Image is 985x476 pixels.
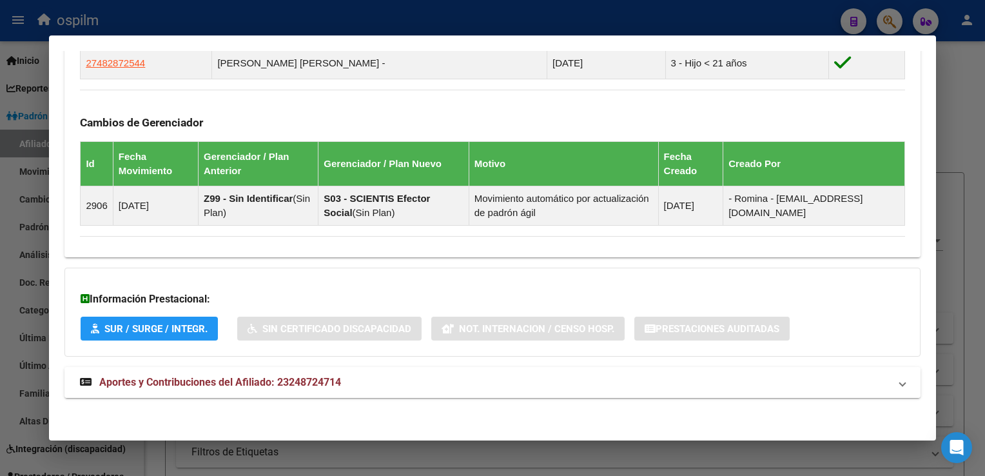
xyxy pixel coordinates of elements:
[81,141,113,186] th: Id
[113,186,198,225] td: [DATE]
[113,141,198,186] th: Fecha Movimiento
[318,141,469,186] th: Gerenciador / Plan Nuevo
[723,186,904,225] td: - Romina - [EMAIL_ADDRESS][DOMAIN_NAME]
[81,317,218,341] button: SUR / SURGE / INTEGR.
[469,141,658,186] th: Motivo
[212,47,547,79] td: [PERSON_NAME] [PERSON_NAME] -
[204,193,293,204] strong: Z99 - Sin Identificar
[658,141,723,186] th: Fecha Creado
[723,141,904,186] th: Creado Por
[99,376,341,388] span: Aportes y Contribuciones del Afiliado: 23248724714
[459,323,614,335] span: Not. Internacion / Censo Hosp.
[547,47,666,79] td: [DATE]
[64,367,920,398] mat-expansion-panel-header: Aportes y Contribuciones del Afiliado: 23248724714
[198,141,318,186] th: Gerenciador / Plan Anterior
[356,207,392,218] span: Sin Plan
[469,186,658,225] td: Movimiento automático por actualización de padrón ágil
[262,323,411,335] span: Sin Certificado Discapacidad
[941,432,972,463] div: Open Intercom Messenger
[81,186,113,225] td: 2906
[80,115,904,130] h3: Cambios de Gerenciador
[237,317,422,341] button: Sin Certificado Discapacidad
[431,317,625,341] button: Not. Internacion / Censo Hosp.
[665,47,828,79] td: 3 - Hijo < 21 años
[86,57,145,68] span: 27482872544
[198,186,318,225] td: ( )
[204,193,310,218] span: Sin Plan
[318,186,469,225] td: ( )
[656,323,779,335] span: Prestaciones Auditadas
[658,186,723,225] td: [DATE]
[324,193,430,218] strong: S03 - SCIENTIS Efector Social
[104,323,208,335] span: SUR / SURGE / INTEGR.
[81,292,904,307] h3: Información Prestacional:
[634,317,790,341] button: Prestaciones Auditadas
